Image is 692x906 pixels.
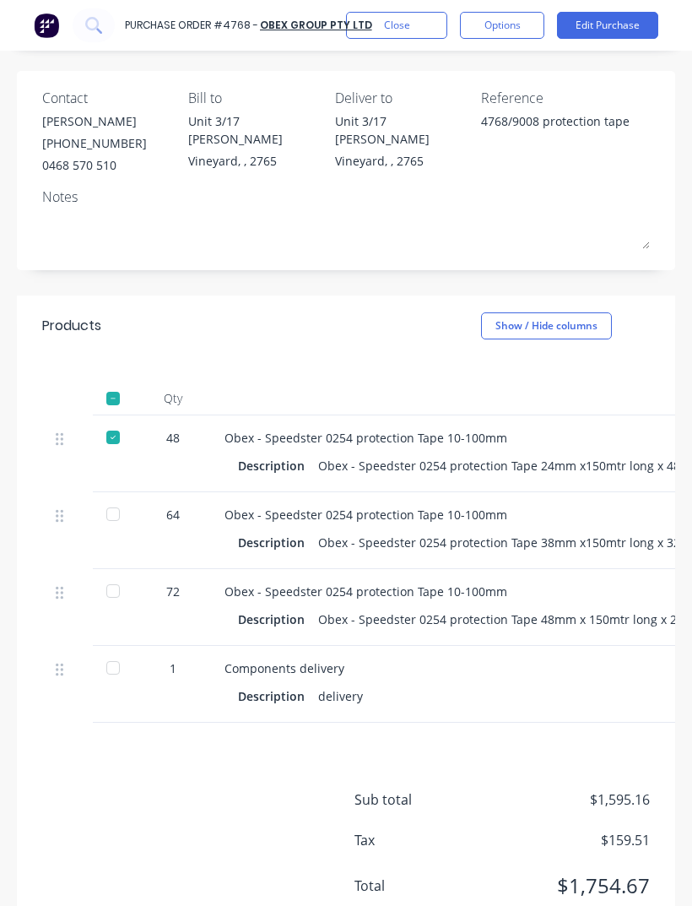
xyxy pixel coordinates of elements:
[42,88,176,108] div: Contact
[238,530,318,555] div: Description
[42,134,147,152] div: [PHONE_NUMBER]
[125,18,258,33] div: Purchase Order #4768 -
[34,13,59,38] img: Factory
[238,453,318,478] div: Description
[149,583,197,600] div: 72
[481,871,650,901] span: $1,754.67
[481,789,650,810] span: $1,595.16
[335,112,468,148] div: Unit 3/17 [PERSON_NAME]
[460,12,544,39] button: Options
[335,88,468,108] div: Deliver to
[188,112,322,148] div: Unit 3/17 [PERSON_NAME]
[42,112,147,130] div: [PERSON_NAME]
[238,684,318,708] div: Description
[354,830,481,850] span: Tax
[149,659,197,677] div: 1
[481,830,650,850] span: $159.51
[346,12,447,39] button: Close
[335,152,468,170] div: Vineyard, , 2765
[481,112,650,150] textarea: 4768/9008 protection tape
[42,156,147,174] div: 0468 570 510
[188,88,322,108] div: Bill to
[238,607,318,632] div: Description
[149,506,197,524] div: 64
[354,789,481,810] span: Sub total
[42,187,650,207] div: Notes
[354,876,481,896] span: Total
[188,152,322,170] div: Vineyard, , 2765
[557,12,658,39] button: Edit Purchase
[260,18,372,32] a: Obex Group Pty Ltd
[149,429,197,447] div: 48
[135,382,211,415] div: Qty
[42,316,101,336] div: Products
[318,684,363,708] div: delivery
[481,312,612,339] button: Show / Hide columns
[481,88,650,108] div: Reference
